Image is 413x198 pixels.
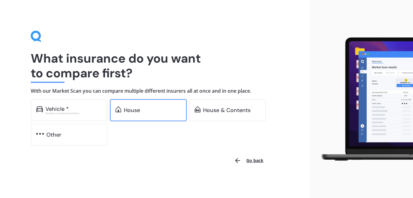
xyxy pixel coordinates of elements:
div: Excludes commercial vehicles [45,112,102,115]
img: home-and-contents.b802091223b8502ef2dd.svg [195,106,201,112]
img: other.81dba5aafe580aa69f38.svg [36,131,44,137]
img: laptop.webp [315,35,413,164]
h4: With our Market Scan you can compare multiple different insurers all at once and in one place. [31,88,279,94]
h1: What insurance do you want to compare first? [31,51,279,80]
div: House & Contents [203,107,251,113]
div: Vehicle * [45,106,69,112]
div: House [124,107,140,113]
button: Go back [230,153,267,168]
img: home.91c183c226a05b4dc763.svg [115,106,121,112]
img: car.f15378c7a67c060ca3f3.svg [36,106,43,112]
div: Other [46,132,61,138]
